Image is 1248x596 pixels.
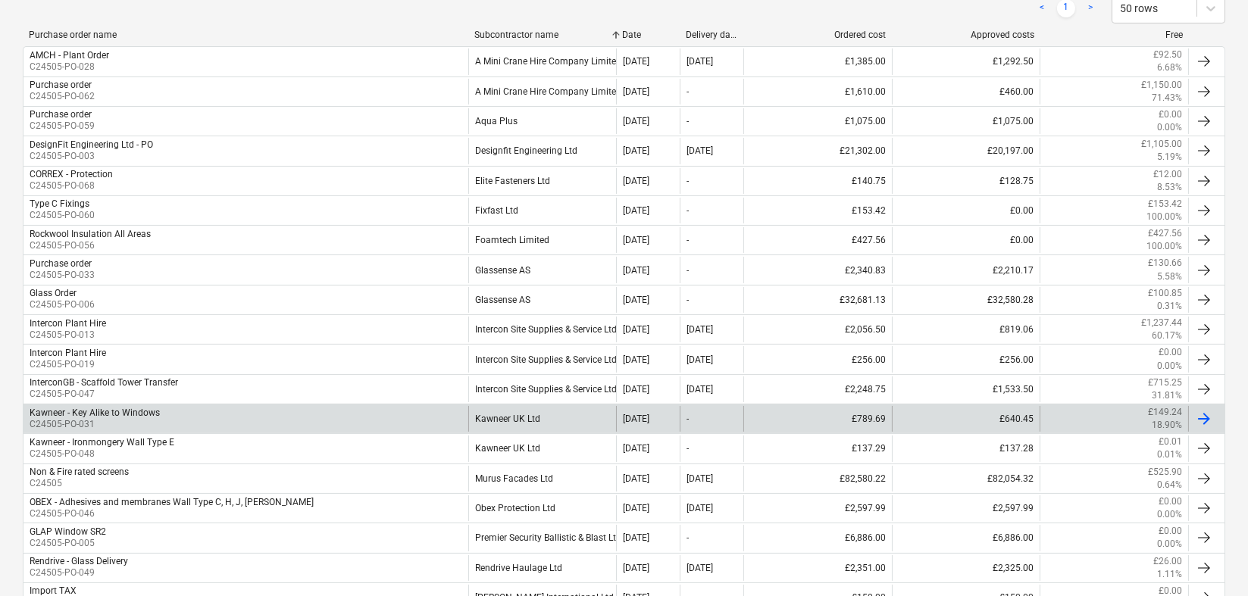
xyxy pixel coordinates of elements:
[1159,525,1182,538] p: £0.00
[687,443,689,454] div: -
[30,150,153,163] p: C24505-PO-003
[892,79,1040,105] div: £460.00
[622,30,674,40] div: Date
[30,90,95,103] p: C24505-PO-062
[892,525,1040,551] div: £6,886.00
[686,30,737,40] div: Delivery date
[1141,317,1182,329] p: £1,237.44
[687,176,689,186] div: -
[743,466,892,491] div: £82,580.22
[1152,389,1182,402] p: 31.81%
[1141,138,1182,151] p: £1,105.00
[1157,151,1182,164] p: 5.19%
[687,563,713,573] div: [DATE]
[468,466,617,491] div: Murus Facades Ltd
[623,324,649,335] div: [DATE]
[1157,61,1182,74] p: 6.68%
[687,205,689,216] div: -
[1157,508,1182,521] p: 0.00%
[1141,79,1182,92] p: £1,150.00
[468,227,617,253] div: Foamtech Limited
[468,138,617,164] div: Designfit Engineering Ltd
[623,56,649,67] div: [DATE]
[687,532,689,543] div: -
[687,235,689,245] div: -
[30,407,160,418] div: Kawneer - Key Alike to Windows
[892,198,1040,223] div: £0.00
[687,324,713,335] div: [DATE]
[1157,479,1182,491] p: 0.64%
[468,376,617,402] div: Intercon Site Supplies & Service Ltd
[892,287,1040,313] div: £32,580.28
[743,287,892,313] div: £32,681.13
[30,139,153,150] div: DesignFit Engineering Ltd - PO
[30,358,106,371] p: C24505-PO-019
[687,116,689,126] div: -
[30,239,151,252] p: C24505-PO-056
[30,229,151,239] div: Rockwool Insulation All Areas
[1152,329,1182,342] p: 60.17%
[1157,360,1182,373] p: 0.00%
[1157,538,1182,551] p: 0.00%
[892,138,1040,164] div: £20,197.00
[623,86,649,97] div: [DATE]
[687,384,713,395] div: [DATE]
[623,235,649,245] div: [DATE]
[892,435,1040,461] div: £137.28
[687,56,713,67] div: [DATE]
[468,198,617,223] div: Fixfast Ltd
[743,168,892,194] div: £140.75
[687,145,713,156] div: [DATE]
[743,406,892,432] div: £789.69
[30,537,106,550] p: C24505-PO-005
[30,120,95,133] p: C24505-PO-059
[30,179,113,192] p: C24505-PO-068
[1159,346,1182,359] p: £0.00
[29,30,462,40] div: Purchase order name
[892,495,1040,521] div: £2,597.99
[30,418,160,431] p: C24505-PO-031
[30,50,109,61] div: AMCH - Plant Order
[687,503,713,513] div: [DATE]
[743,525,892,551] div: £6,886.00
[1148,257,1182,270] p: £130.66
[30,109,92,120] div: Purchase order
[743,317,892,342] div: £2,056.50
[623,473,649,484] div: [DATE]
[892,168,1040,194] div: £128.75
[1148,406,1182,419] p: £149.24
[687,354,713,365] div: [DATE]
[1152,92,1182,105] p: 71.43%
[468,435,617,461] div: Kawneer UK Ltd
[30,556,128,566] div: Rendrive - Glass Delivery
[898,30,1034,40] div: Approved costs
[30,269,95,282] p: C24505-PO-033
[30,318,106,329] div: Intercon Plant Hire
[892,346,1040,372] div: £256.00
[892,376,1040,402] div: £1,533.50
[1157,270,1182,283] p: 5.58%
[743,79,892,105] div: £1,610.00
[1153,168,1182,181] p: £12.00
[30,497,314,507] div: OBEX - Adhesives and membranes Wall Type C, H, J, [PERSON_NAME]
[468,495,617,521] div: Obex Protection Ltd
[30,329,106,342] p: C24505-PO-013
[1153,555,1182,568] p: £26.00
[892,48,1040,74] div: £1,292.50
[468,108,617,134] div: Aqua Plus
[892,257,1040,282] div: £2,210.17
[30,198,89,209] div: Type C Fixings
[468,168,617,194] div: Elite Fasteners Ltd
[1148,287,1182,300] p: £100.85
[468,406,617,432] div: Kawneer UK Ltd
[743,138,892,164] div: £21,302.00
[623,116,649,126] div: [DATE]
[1157,448,1182,461] p: 0.01%
[623,503,649,513] div: [DATE]
[30,467,129,477] div: Non & Fire rated screens
[743,198,892,223] div: £153.42
[892,406,1040,432] div: £640.45
[623,532,649,543] div: [DATE]
[1148,227,1182,240] p: £427.56
[30,298,95,311] p: C24505-PO-006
